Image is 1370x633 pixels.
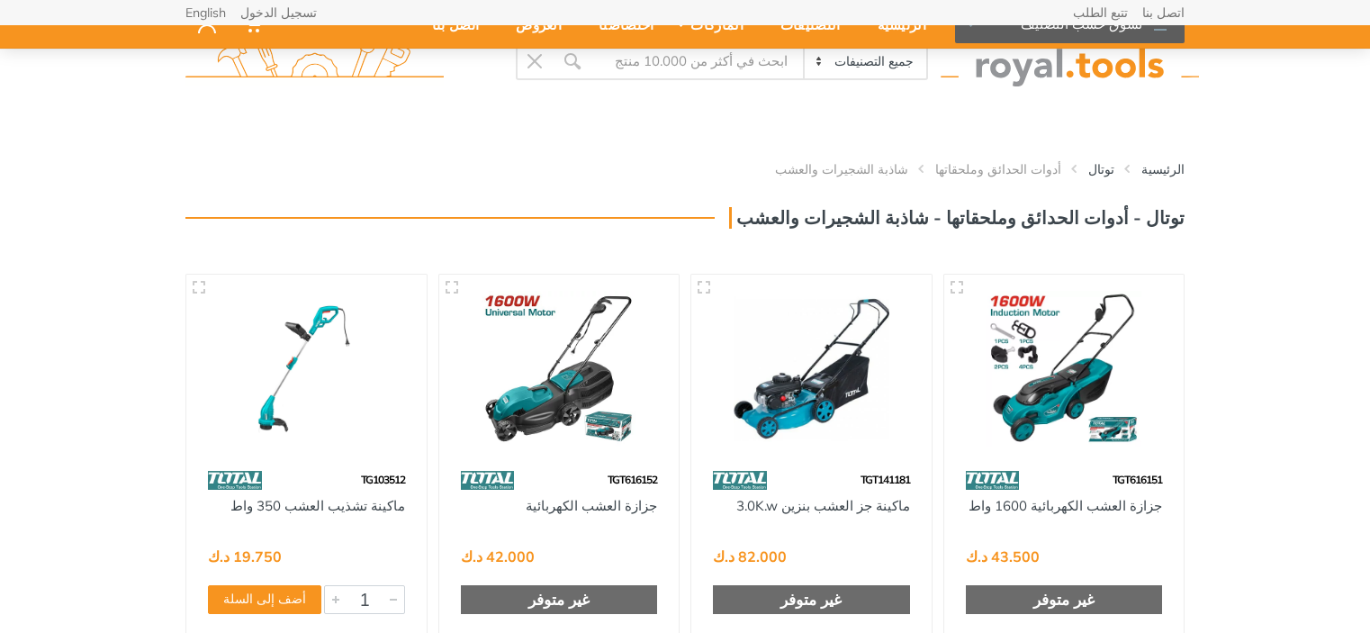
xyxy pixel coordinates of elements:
div: 42.000 د.ك [461,549,535,564]
nav: breadcrumb [185,160,1185,178]
a: اتصل بنا [1142,6,1185,19]
input: Site search [591,42,803,80]
span: TGT616152 [608,473,657,486]
img: 86.webp [461,465,515,496]
img: royal.tools Logo [185,37,444,86]
a: أدوات الحدائق وملحقاتها [935,160,1061,178]
button: أضف إلى السلة [208,585,321,614]
span: TG103512 [361,473,405,486]
div: 82.000 د.ك [713,549,787,564]
img: 86.webp [208,465,262,496]
a: جزازة العشب الكهربائية [526,497,657,514]
img: Royal Tools - ماكينة تشذيب العشب 350 واط [203,291,410,447]
img: 86.webp [966,465,1020,496]
li: شاذبة الشجيرات والعشب [748,160,908,178]
a: ماكينة جز العشب بنزين 3.0K.w [736,497,910,514]
img: Royal Tools - جزازة العشب الكهربائية [455,291,663,447]
a: تتبع الطلب [1073,6,1128,19]
div: 19.750 د.ك [208,549,282,564]
a: ماكينة تشذيب العشب 350 واط [230,497,405,514]
select: Category [803,44,926,78]
img: royal.tools Logo [941,37,1199,86]
a: تسجيل الدخول [240,6,317,19]
div: 43.500 د.ك [966,549,1040,564]
img: 86.webp [713,465,767,496]
div: غير متوفر [966,585,1163,614]
span: TGT141181 [861,473,910,486]
div: غير متوفر [461,585,658,614]
span: TGT616151 [1113,473,1162,486]
img: Royal Tools - ماكينة جز العشب بنزين 3.0K.w [708,291,915,447]
a: English [185,6,226,19]
a: الرئيسية [1141,160,1185,178]
a: توتال [1088,160,1114,178]
img: Royal Tools - جزازة العشب الكهربائية 1600 واط [960,291,1168,447]
a: جزازة العشب الكهربائية 1600 واط [969,497,1162,514]
div: غير متوفر [713,585,910,614]
h3: توتال - أدوات الحدائق وملحقاتها - شاذبة الشجيرات والعشب [729,207,1185,229]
